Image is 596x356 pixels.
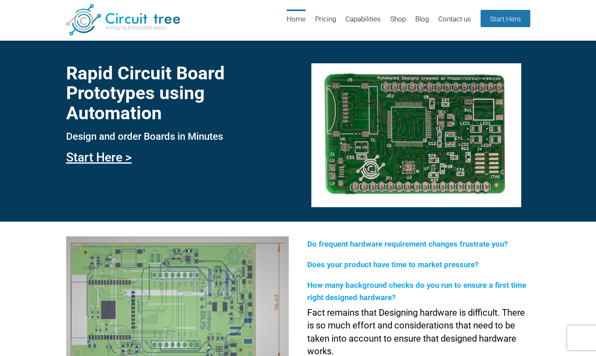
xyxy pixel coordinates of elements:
h3: Design and order Boards in Minutes [66,131,289,142]
a: Blog [415,9,429,36]
span: Does your product have time to market pressure? [307,260,479,269]
span: How many background checks do you run to ensure a first time right designed hardware? [307,281,526,302]
a: Start Here > [66,150,132,164]
a: Home [287,9,306,36]
img: Circuit Tree [66,4,180,35]
span: Do frequent hardware requirement changes frustrate you? [307,240,508,249]
a: Contact us [438,9,471,36]
h1: Rapid Circuit Board Prototypes using Automation [66,63,289,123]
a: Capabilities [345,9,381,36]
a: Shop [390,9,406,36]
a: Start Here [481,10,530,27]
a: Pricing [315,9,336,36]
